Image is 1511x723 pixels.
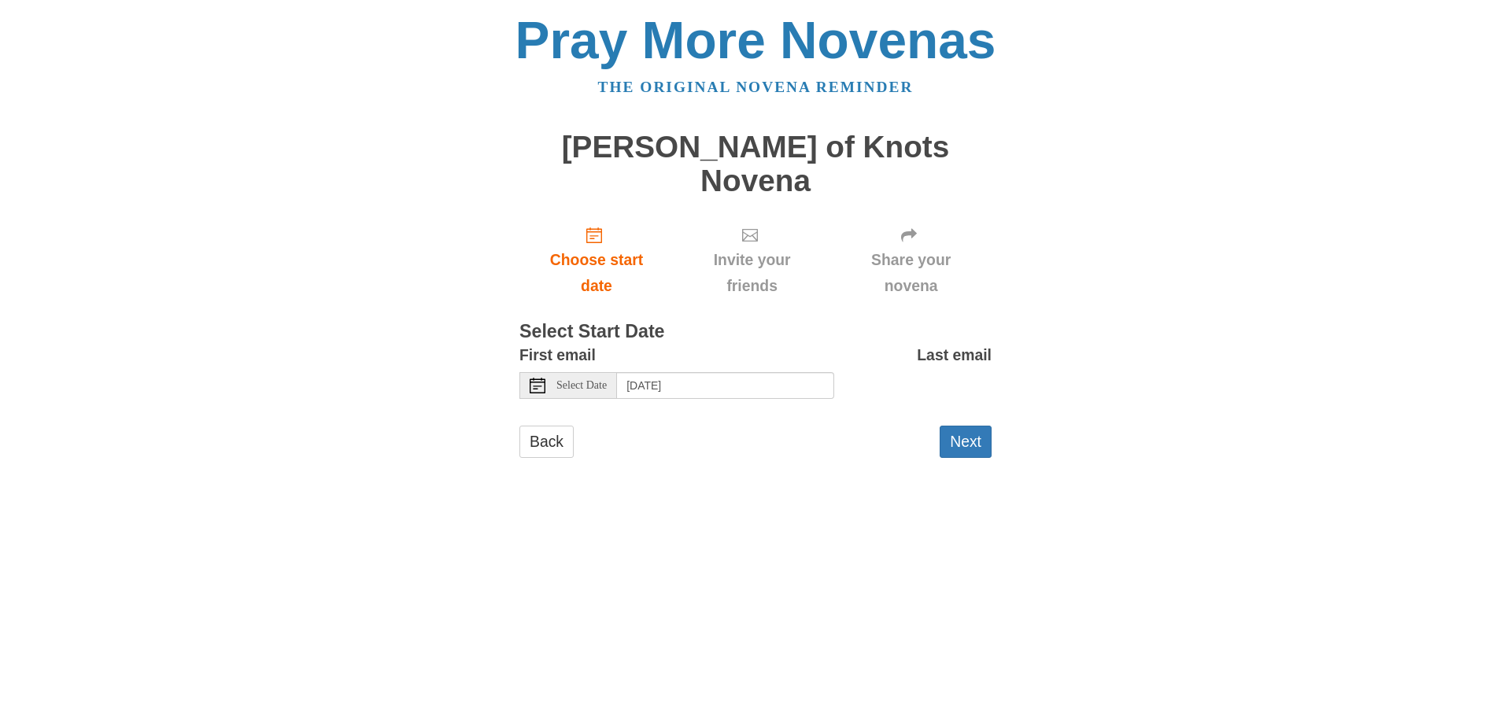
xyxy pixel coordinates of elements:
[917,342,992,368] label: Last email
[535,247,658,299] span: Choose start date
[830,213,992,307] div: Click "Next" to confirm your start date first.
[519,426,574,458] a: Back
[519,131,992,197] h1: [PERSON_NAME] of Knots Novena
[940,426,992,458] button: Next
[519,342,596,368] label: First email
[598,79,914,95] a: The original novena reminder
[519,322,992,342] h3: Select Start Date
[674,213,830,307] div: Click "Next" to confirm your start date first.
[519,213,674,307] a: Choose start date
[689,247,815,299] span: Invite your friends
[846,247,976,299] span: Share your novena
[556,380,607,391] span: Select Date
[515,11,996,69] a: Pray More Novenas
